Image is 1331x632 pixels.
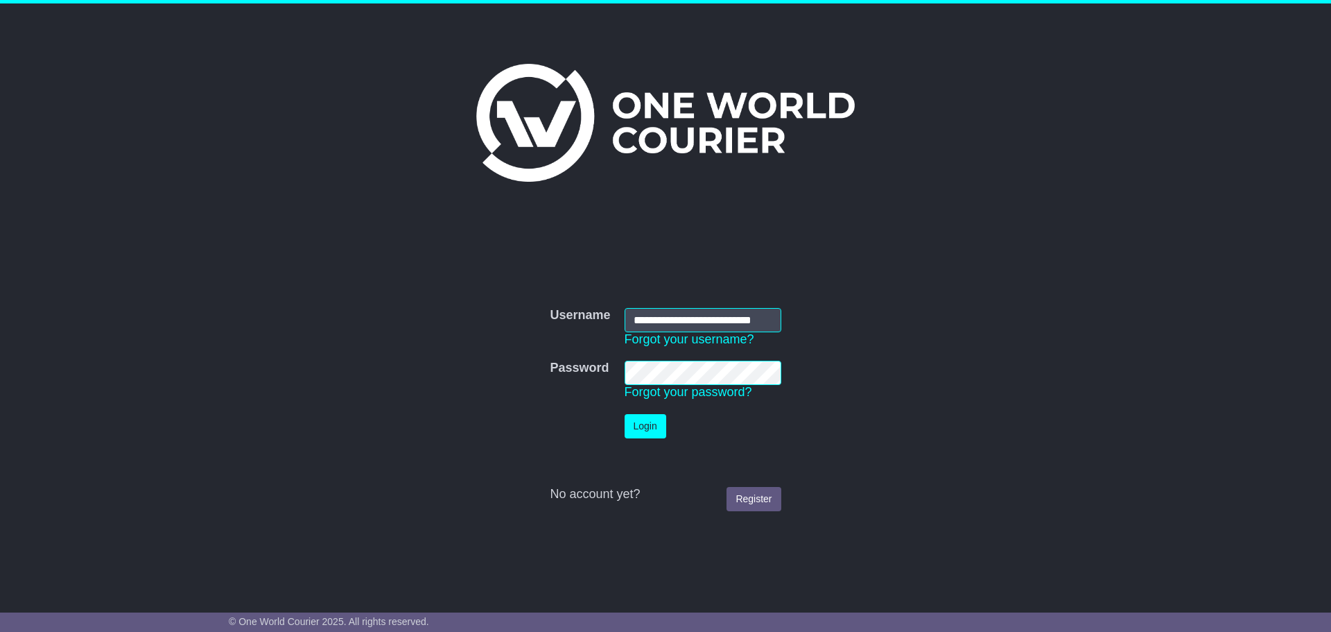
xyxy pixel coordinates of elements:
span: © One World Courier 2025. All rights reserved. [229,616,429,627]
label: Username [550,308,610,323]
a: Forgot your username? [625,332,754,346]
label: Password [550,361,609,376]
a: Forgot your password? [625,385,752,399]
img: One World [476,64,855,182]
div: No account yet? [550,487,781,502]
button: Login [625,414,666,438]
a: Register [727,487,781,511]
